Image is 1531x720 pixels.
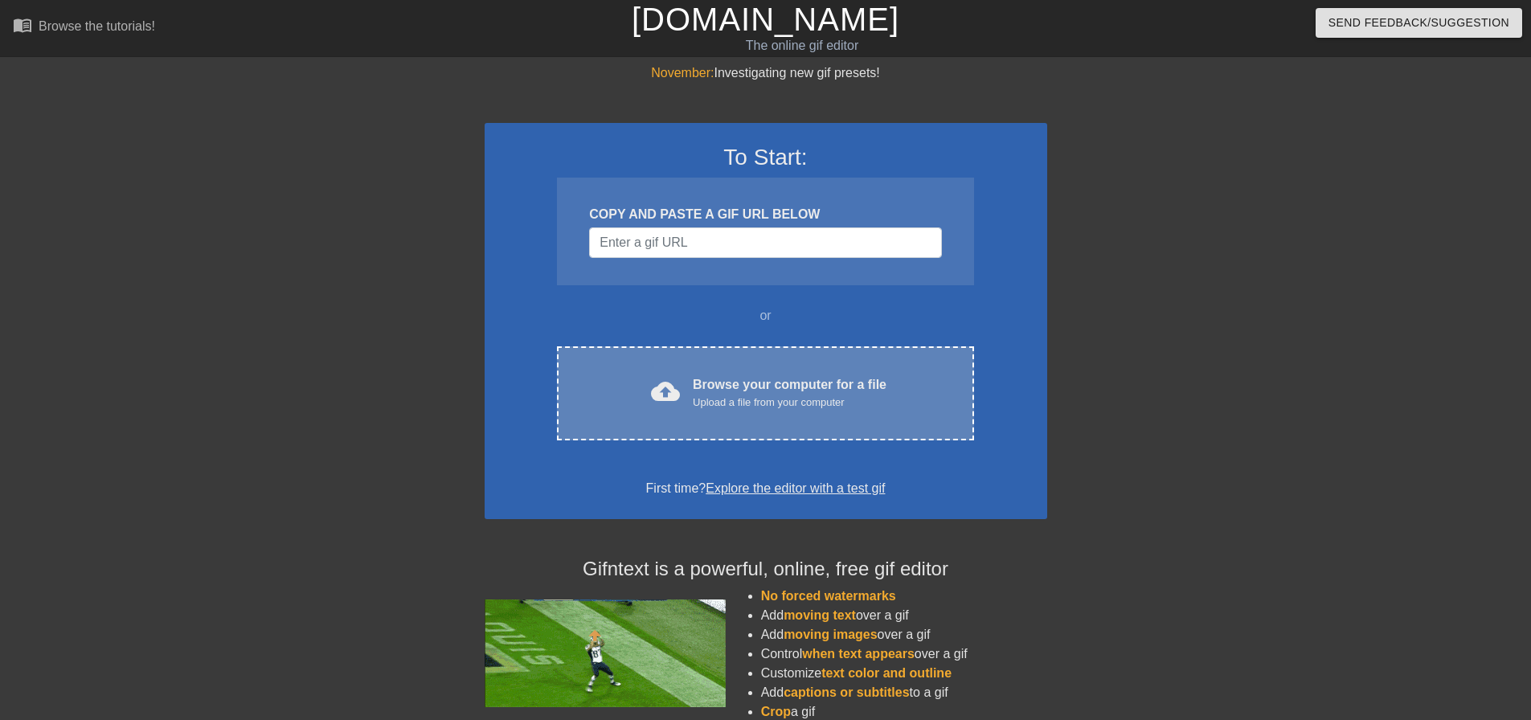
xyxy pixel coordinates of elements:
[706,481,885,495] a: Explore the editor with a test gif
[693,395,886,411] div: Upload a file from your computer
[651,377,680,406] span: cloud_upload
[526,306,1005,325] div: or
[761,606,1047,625] li: Add over a gif
[518,36,1086,55] div: The online gif editor
[821,666,952,680] span: text color and outline
[13,15,32,35] span: menu_book
[485,63,1047,83] div: Investigating new gif presets!
[761,644,1047,664] li: Control over a gif
[761,589,896,603] span: No forced watermarks
[761,625,1047,644] li: Add over a gif
[651,66,714,80] span: November:
[802,647,915,661] span: when text appears
[1328,13,1509,33] span: Send Feedback/Suggestion
[485,599,726,707] img: football_small.gif
[632,2,899,37] a: [DOMAIN_NAME]
[761,705,791,718] span: Crop
[1316,8,1522,38] button: Send Feedback/Suggestion
[589,227,941,258] input: Username
[13,15,155,40] a: Browse the tutorials!
[784,685,909,699] span: captions or subtitles
[693,375,886,411] div: Browse your computer for a file
[784,628,877,641] span: moving images
[761,664,1047,683] li: Customize
[485,558,1047,581] h4: Gifntext is a powerful, online, free gif editor
[39,19,155,33] div: Browse the tutorials!
[506,479,1026,498] div: First time?
[589,205,941,224] div: COPY AND PASTE A GIF URL BELOW
[761,683,1047,702] li: Add to a gif
[784,608,856,622] span: moving text
[506,144,1026,171] h3: To Start:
